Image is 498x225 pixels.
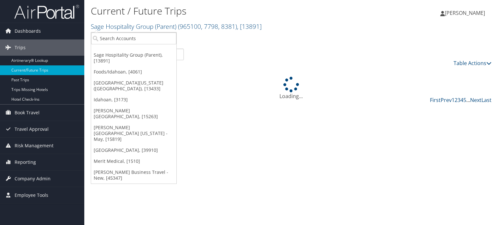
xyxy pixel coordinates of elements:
a: Idahoan, [3173] [91,94,176,105]
span: … [466,96,470,104]
h1: Current / Future Trips [91,4,358,18]
a: [PERSON_NAME] Business Travel - New, [45347] [91,167,176,184]
span: Risk Management [15,138,53,154]
a: 3 [457,96,460,104]
span: Travel Approval [15,121,49,137]
a: 5 [463,96,466,104]
span: Employee Tools [15,187,48,203]
span: Company Admin [15,171,51,187]
a: 4 [460,96,463,104]
p: Filter: [91,34,358,42]
a: 1 [452,96,455,104]
a: First [430,96,441,104]
a: Next [470,96,481,104]
a: Last [481,96,492,104]
a: [PERSON_NAME][GEOGRAPHIC_DATA] [US_STATE] - May, [15819] [91,122,176,145]
img: airportal-logo.png [14,4,79,19]
a: [PERSON_NAME][GEOGRAPHIC_DATA], [15263] [91,105,176,122]
a: Prev [441,96,452,104]
span: , [ 13891 ] [237,22,262,31]
a: Merit Medical, [1510] [91,156,176,167]
a: [GEOGRAPHIC_DATA], [39910] [91,145,176,156]
span: ( 965100, 7798, 8381 ) [178,22,237,31]
a: [GEOGRAPHIC_DATA][US_STATE] ([GEOGRAPHIC_DATA]), [13433] [91,77,176,94]
span: [PERSON_NAME] [445,9,485,17]
div: Loading... [91,77,492,100]
a: Sage Hospitality Group (Parent) [91,22,262,31]
span: Book Travel [15,105,40,121]
a: 2 [455,96,457,104]
input: Search Accounts [91,32,176,44]
a: Table Actions [454,60,492,67]
span: Trips [15,39,26,56]
a: [PERSON_NAME] [440,3,492,23]
span: Reporting [15,154,36,170]
a: Foods/Idahoan, [4061] [91,66,176,77]
span: Dashboards [15,23,41,39]
a: Sage Hospitality Group (Parent), [13891] [91,50,176,66]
